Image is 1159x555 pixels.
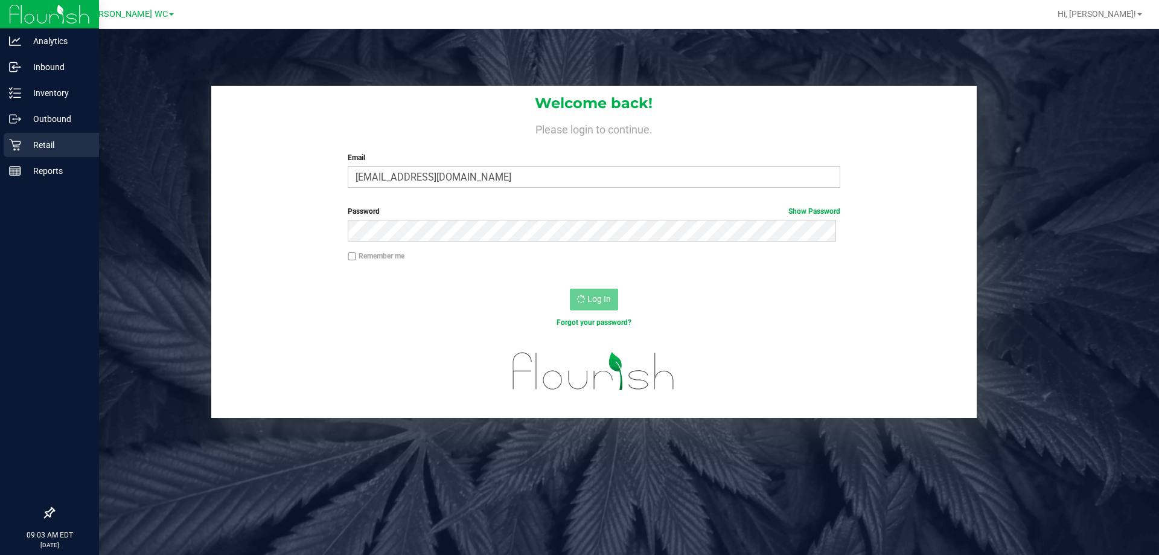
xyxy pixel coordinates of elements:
input: Remember me [348,252,356,261]
button: Log In [570,289,618,310]
p: Analytics [21,34,94,48]
span: Hi, [PERSON_NAME]! [1058,9,1136,19]
label: Email [348,152,840,163]
a: Forgot your password? [557,318,631,327]
inline-svg: Inbound [9,61,21,73]
p: [DATE] [5,541,94,550]
span: Log In [587,294,611,304]
inline-svg: Outbound [9,113,21,125]
span: Password [348,207,380,216]
p: Retail [21,138,94,152]
label: Remember me [348,251,404,261]
inline-svg: Inventory [9,87,21,99]
a: Show Password [788,207,840,216]
span: St. [PERSON_NAME] WC [72,9,168,19]
h1: Welcome back! [211,95,977,111]
img: flourish_logo.svg [498,341,689,402]
h4: Please login to continue. [211,121,977,135]
p: Inventory [21,86,94,100]
inline-svg: Retail [9,139,21,151]
inline-svg: Analytics [9,35,21,47]
p: Outbound [21,112,94,126]
p: Reports [21,164,94,178]
inline-svg: Reports [9,165,21,177]
p: 09:03 AM EDT [5,530,94,541]
p: Inbound [21,60,94,74]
